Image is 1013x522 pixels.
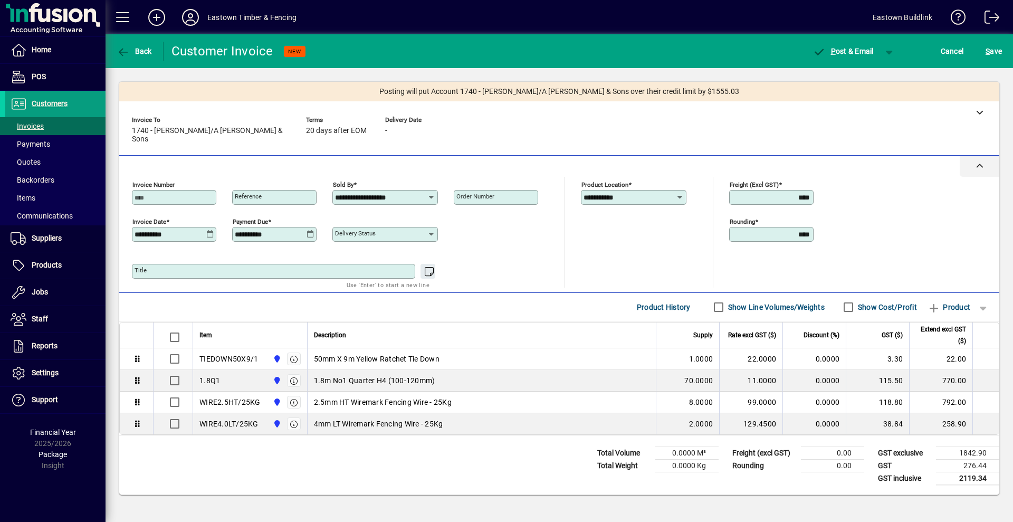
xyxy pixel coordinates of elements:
[306,127,367,135] span: 20 days after EOM
[782,392,846,413] td: 0.0000
[943,2,966,36] a: Knowledge Base
[801,447,864,459] td: 0.00
[5,117,106,135] a: Invoices
[977,2,1000,36] a: Logout
[909,413,972,434] td: 258.90
[5,387,106,413] a: Support
[689,397,713,407] span: 8.0000
[270,418,282,430] span: Holyoake St
[314,397,452,407] span: 2.5mm HT Wiremark Fencing Wire - 25Kg
[807,42,879,61] button: Post & Email
[456,193,494,200] mat-label: Order number
[916,324,966,347] span: Extend excl GST ($)
[347,279,429,291] mat-hint: Use 'Enter' to start a new line
[936,459,999,472] td: 276.44
[986,47,990,55] span: S
[106,42,164,61] app-page-header-button: Back
[655,459,719,472] td: 0.0000 Kg
[936,447,999,459] td: 1842.90
[270,353,282,365] span: Holyoake St
[32,261,62,269] span: Products
[684,375,713,386] span: 70.0000
[171,43,273,60] div: Customer Invoice
[831,47,836,55] span: P
[32,395,58,404] span: Support
[856,302,917,312] label: Show Cost/Profit
[11,122,44,130] span: Invoices
[5,225,106,252] a: Suppliers
[637,299,691,316] span: Product History
[32,288,48,296] span: Jobs
[693,329,713,341] span: Supply
[941,43,964,60] span: Cancel
[32,315,48,323] span: Staff
[333,181,353,188] mat-label: Sold by
[873,9,932,26] div: Eastown Buildlink
[986,43,1002,60] span: ave
[132,127,290,144] span: 1740 - [PERSON_NAME]/A [PERSON_NAME] & Sons
[335,230,376,237] mat-label: Delivery status
[5,171,106,189] a: Backorders
[5,252,106,279] a: Products
[5,37,106,63] a: Home
[727,459,801,472] td: Rounding
[5,279,106,306] a: Jobs
[288,48,301,55] span: NEW
[689,419,713,429] span: 2.0000
[801,459,864,472] td: 0.00
[5,306,106,333] a: Staff
[728,329,776,341] span: Rate excl GST ($)
[114,42,155,61] button: Back
[32,234,62,242] span: Suppliers
[235,193,262,200] mat-label: Reference
[846,392,909,413] td: 118.80
[199,397,261,407] div: WIRE2.5HT/25KG
[846,370,909,392] td: 115.50
[909,370,972,392] td: 770.00
[270,375,282,386] span: Holyoake St
[581,181,628,188] mat-label: Product location
[846,348,909,370] td: 3.30
[174,8,207,27] button: Profile
[11,176,54,184] span: Backorders
[135,267,147,274] mat-label: Title
[5,64,106,90] a: POS
[782,370,846,392] td: 0.0000
[726,302,825,312] label: Show Line Volumes/Weights
[726,375,776,386] div: 11.0000
[928,299,970,316] span: Product
[199,354,258,364] div: TIEDOWN50X9/1
[5,333,106,359] a: Reports
[314,329,346,341] span: Description
[199,329,212,341] span: Item
[117,47,152,55] span: Back
[983,42,1005,61] button: Save
[922,298,976,317] button: Product
[199,419,259,429] div: WIRE4.0LT/25KG
[207,9,297,26] div: Eastown Timber & Fencing
[873,472,936,485] td: GST inclusive
[11,140,50,148] span: Payments
[132,181,175,188] mat-label: Invoice number
[689,354,713,364] span: 1.0000
[5,153,106,171] a: Quotes
[873,447,936,459] td: GST exclusive
[633,298,695,317] button: Product History
[730,218,755,225] mat-label: Rounding
[140,8,174,27] button: Add
[11,194,35,202] span: Items
[726,397,776,407] div: 99.0000
[11,212,73,220] span: Communications
[726,354,776,364] div: 22.0000
[592,447,655,459] td: Total Volume
[5,207,106,225] a: Communications
[727,447,801,459] td: Freight (excl GST)
[909,348,972,370] td: 22.00
[936,472,999,485] td: 2119.34
[32,341,58,350] span: Reports
[314,375,435,386] span: 1.8m No1 Quarter H4 (100-120mm)
[11,158,41,166] span: Quotes
[846,413,909,434] td: 38.84
[592,459,655,472] td: Total Weight
[233,218,268,225] mat-label: Payment due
